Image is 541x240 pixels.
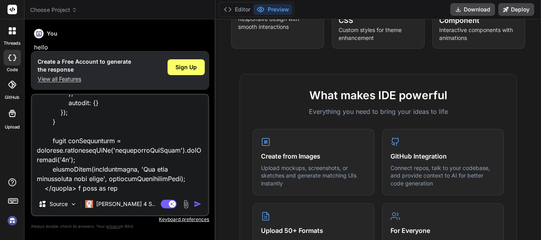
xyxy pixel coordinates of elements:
[85,200,93,208] img: Claude 4 Sonnet
[391,151,495,161] h4: GitHub Integration
[194,200,202,208] img: icon
[106,224,120,229] span: privacy
[5,94,19,101] label: GitHub
[261,164,366,187] p: Upload mockups, screenshots, or sketches and generate matching UIs instantly
[253,4,292,15] button: Preview
[181,200,190,209] img: attachment
[96,200,155,208] p: [PERSON_NAME] 4 S..
[32,95,208,193] textarea: lorem ipsumd = ['Sit', 'Ame', 'Con', 'Adi', 'Eli', 'Sed', 'Doe', 'Tem', 'Inc', 'Utl', 'Etd', 'Mag...
[5,124,20,130] label: Upload
[253,87,504,104] h2: What makes IDE powerful
[31,223,209,230] p: Always double-check its answers. Your in Bind
[38,58,131,74] h1: Create a Free Account to generate the response
[339,26,418,42] p: Custom styles for theme enhancement
[38,75,131,83] p: View all Features
[221,4,253,15] button: Editor
[7,66,18,73] label: code
[50,200,68,208] p: Source
[261,151,366,161] h4: Create from Images
[439,26,518,42] p: Interactive components with animations
[238,15,317,31] p: Responsive design with smooth interactions
[391,226,495,235] h4: For Everyone
[498,3,534,16] button: Deploy
[30,6,77,14] span: Choose Project
[4,40,21,47] label: threads
[391,164,495,187] p: Connect repos, talk to your codebase, and provide context to AI for better code generation
[34,43,208,52] p: hello
[47,30,57,38] h6: You
[175,63,197,71] span: Sign Up
[450,3,495,16] button: Download
[31,216,209,223] p: Keyboard preferences
[6,214,19,227] img: signin
[253,107,504,116] p: Everything you need to bring your ideas to life
[261,226,366,235] h4: Upload 50+ Formats
[70,201,77,208] img: Pick Models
